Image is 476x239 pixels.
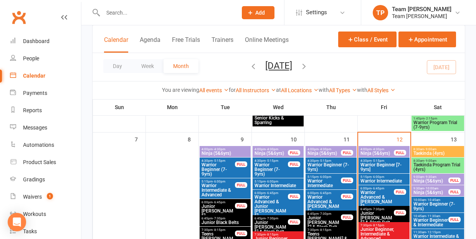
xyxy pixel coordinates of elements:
[392,6,451,13] div: Team [PERSON_NAME]
[424,148,436,151] span: - 9:00am
[319,175,331,179] span: - 6:00pm
[235,161,247,167] div: FULL
[372,175,384,179] span: - 6:00pm
[424,175,436,179] span: - 9:30am
[104,36,128,53] button: Calendar
[201,151,249,156] span: Ninja (5&6yrs)
[201,204,235,218] span: Junior [PERSON_NAME]
[394,210,406,216] div: FULL
[413,214,449,218] span: 10:45am
[213,228,225,232] span: - 8:15pm
[23,194,42,200] div: Waivers
[360,187,394,190] span: 6:00pm
[242,6,274,19] button: Add
[338,32,397,47] button: Class / Event
[23,124,47,131] div: Messages
[23,55,39,61] div: People
[448,217,461,222] div: FULL
[413,190,449,195] span: Ninja (5&6yrs)
[319,228,331,232] span: - 8:15pm
[10,188,81,206] a: Waivers 1
[236,87,276,93] a: All Instructors
[254,191,288,195] span: 6:00pm
[288,161,300,167] div: FULL
[199,99,252,115] th: Tue
[367,87,395,93] a: All Styles
[413,187,449,190] span: 9:30am
[23,142,54,148] div: Automations
[360,163,408,172] span: Warrior Beginner [7-9yrs]
[288,194,300,199] div: FULL
[23,90,47,96] div: Payments
[307,148,341,151] span: 4:00pm
[344,133,357,145] div: 11
[448,178,461,183] div: FULL
[23,176,45,183] div: Gradings
[394,189,406,195] div: FULL
[201,163,235,176] span: Warrior Beginner (7-9yrs)
[10,206,81,223] a: Workouts
[140,36,160,53] button: Agenda
[23,211,46,217] div: Workouts
[229,87,236,93] strong: for
[360,151,394,156] span: Ninja (5&6yrs)
[10,102,81,119] a: Reports
[212,36,233,53] button: Trainers
[9,8,28,27] a: Clubworx
[448,189,461,195] div: FULL
[255,10,265,16] span: Add
[146,99,199,115] th: Mon
[307,151,341,156] span: Ninja (5&6yrs)
[319,148,331,151] span: - 4:30pm
[201,217,249,220] span: 6:45pm
[373,5,388,20] div: TP
[307,163,355,172] span: Warrior Beginner (7-9yrs)
[398,32,456,47] button: Appointment
[172,36,200,53] button: Free Trials
[266,233,278,236] span: - 8:15pm
[360,159,408,163] span: 4:30pm
[413,159,463,163] span: 8:30am
[319,212,331,216] span: - 7:30pm
[254,151,288,156] span: Ninja (5&6yrs)
[307,159,355,163] span: 4:30pm
[341,194,353,199] div: FULL
[266,180,278,183] span: - 6:00pm
[201,183,235,197] span: Warrior Intermediate & Advanced
[360,207,394,211] span: 6:45pm
[413,148,463,151] span: 8:30am
[341,214,353,220] div: FULL
[329,87,357,93] a: All Types
[10,85,81,102] a: Payments
[341,178,353,183] div: FULL
[372,187,384,190] span: - 6:45pm
[254,217,288,220] span: 6:45pm
[135,133,145,145] div: 7
[360,175,408,179] span: 5:15pm
[319,191,331,195] span: - 6:45pm
[413,175,449,179] span: 9:00am
[372,148,384,151] span: - 4:30pm
[254,180,302,183] span: 5:15pm
[372,224,384,227] span: - 8:15pm
[307,179,341,188] span: Warrior Intermediate
[426,231,441,234] span: - 12:15pm
[360,224,408,227] span: 7:30pm
[341,150,353,156] div: FULL
[213,159,225,163] span: - 5:15pm
[103,59,132,73] button: Day
[397,133,410,145] div: 12
[360,190,394,209] span: Warrior Advanced & [PERSON_NAME]
[254,163,288,176] span: Warrior Beginner (7-9yrs)
[307,216,341,229] span: Junior [PERSON_NAME] & Black Belt
[10,67,81,85] a: Calendar
[101,7,232,18] input: Search...
[360,211,394,225] span: Junior [PERSON_NAME] & Black Belt
[266,148,278,151] span: - 4:30pm
[357,87,367,93] strong: with
[8,213,26,231] div: Open Intercom Messenger
[413,163,463,172] span: Taekinda Program Trial (4yrs)
[10,154,81,171] a: Product Sales
[394,150,406,156] div: FULL
[413,231,463,234] span: 11:30am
